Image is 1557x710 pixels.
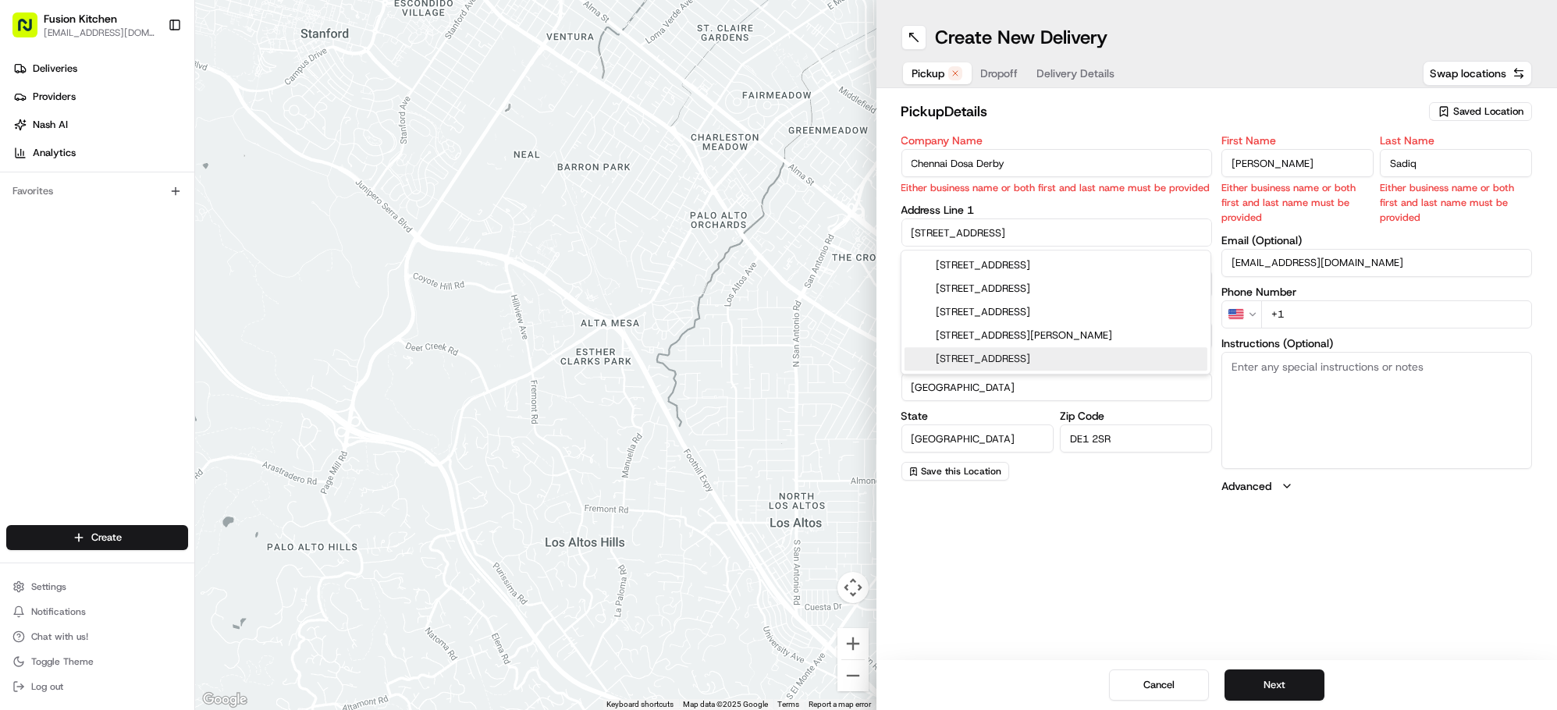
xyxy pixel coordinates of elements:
[837,572,869,603] button: Map camera controls
[1453,105,1523,119] span: Saved Location
[922,465,1002,477] span: Save this Location
[31,605,86,618] span: Notifications
[912,66,945,81] span: Pickup
[1429,101,1532,122] button: Saved Location
[901,410,1054,421] label: State
[31,243,44,255] img: 1736555255976-a54dd68f-1ca7-489b-9aae-adbdc363a1c4
[6,626,188,648] button: Chat with us!
[9,343,126,371] a: 📗Knowledge Base
[1221,338,1532,349] label: Instructions (Optional)
[6,676,188,698] button: Log out
[6,576,188,598] button: Settings
[126,343,257,371] a: 💻API Documentation
[1221,235,1532,246] label: Email (Optional)
[901,180,1212,195] p: Either business name or both first and last name must be provided
[901,250,1211,375] div: Suggestions
[936,25,1108,50] h1: Create New Delivery
[6,84,194,109] a: Providers
[905,277,1207,300] div: [STREET_ADDRESS]
[16,149,44,177] img: 1736555255976-a54dd68f-1ca7-489b-9aae-adbdc363a1c4
[1221,286,1532,297] label: Phone Number
[16,269,41,294] img: Dianne Alexi Soriano
[110,386,189,399] a: Powered byPylon
[1430,66,1506,81] span: Swap locations
[199,690,251,710] img: Google
[905,324,1207,347] div: [STREET_ADDRESS][PERSON_NAME]
[70,165,215,177] div: We're available if you need us!
[1060,410,1212,421] label: Zip Code
[837,628,869,659] button: Zoom in
[1221,478,1532,494] button: Advanced
[778,700,800,708] a: Terms
[31,285,44,297] img: 1736555255976-a54dd68f-1ca7-489b-9aae-adbdc363a1c4
[265,154,284,172] button: Start new chat
[16,16,47,47] img: Nash
[31,349,119,364] span: Knowledge Base
[901,462,1009,481] button: Save this Location
[901,424,1054,453] input: Enter state
[16,62,284,87] p: Welcome 👋
[31,630,88,643] span: Chat with us!
[1423,61,1532,86] button: Swap locations
[41,101,258,117] input: Clear
[1225,669,1324,701] button: Next
[1261,300,1532,328] input: Enter phone number
[33,118,68,132] span: Nash AI
[6,112,194,137] a: Nash AI
[6,56,194,81] a: Deliveries
[33,149,61,177] img: 4920774857489_3d7f54699973ba98c624_72.jpg
[16,227,41,252] img: Grace Nketiah
[1109,669,1209,701] button: Cancel
[44,11,117,27] button: Fusion Kitchen
[155,387,189,399] span: Pylon
[6,525,188,550] button: Create
[6,6,162,44] button: Fusion Kitchen[EMAIL_ADDRESS][DOMAIN_NAME]
[1221,249,1532,277] input: Enter email address
[130,242,135,254] span: •
[6,651,188,673] button: Toggle Theme
[905,347,1207,371] div: [STREET_ADDRESS]
[70,149,256,165] div: Start new chat
[684,700,769,708] span: Map data ©2025 Google
[48,242,126,254] span: [PERSON_NAME]
[1221,135,1374,146] label: First Name
[981,66,1018,81] span: Dropoff
[6,140,194,165] a: Analytics
[607,699,674,710] button: Keyboard shortcuts
[901,135,1212,146] label: Company Name
[809,700,872,708] a: Report a map error
[148,349,251,364] span: API Documentation
[1221,478,1271,494] label: Advanced
[33,90,76,104] span: Providers
[1221,149,1374,177] input: Enter first name
[31,655,94,668] span: Toggle Theme
[1060,424,1212,453] input: Enter zip code
[901,101,1420,122] h2: pickup Details
[91,531,122,545] span: Create
[44,27,155,39] button: [EMAIL_ADDRESS][DOMAIN_NAME]
[1380,135,1532,146] label: Last Name
[16,350,28,363] div: 📗
[199,690,251,710] a: Open this area in Google Maps (opens a new window)
[905,254,1207,277] div: [STREET_ADDRESS]
[48,284,207,296] span: [PERSON_NAME] [PERSON_NAME]
[837,660,869,691] button: Zoom out
[1221,180,1374,225] p: Either business name or both first and last name must be provided
[901,373,1212,401] input: Enter country
[905,300,1207,324] div: [STREET_ADDRESS]
[33,62,77,76] span: Deliveries
[1037,66,1115,81] span: Delivery Details
[901,149,1212,177] input: Enter company name
[1380,180,1532,225] p: Either business name or both first and last name must be provided
[6,601,188,623] button: Notifications
[6,179,188,204] div: Favorites
[1380,149,1532,177] input: Enter last name
[33,146,76,160] span: Analytics
[138,242,170,254] span: [DATE]
[242,200,284,218] button: See all
[31,580,66,593] span: Settings
[31,680,63,693] span: Log out
[210,284,215,296] span: •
